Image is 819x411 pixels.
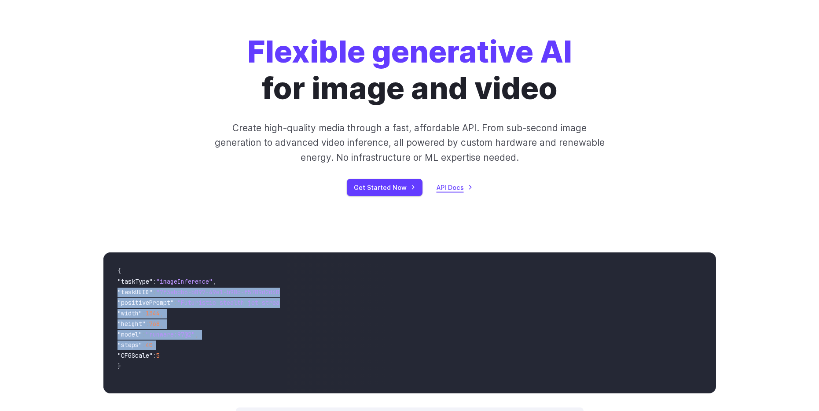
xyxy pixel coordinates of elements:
span: "taskUUID" [118,288,153,296]
span: , [160,309,163,317]
span: , [213,278,216,285]
span: : [153,288,156,296]
span: "CFGScale" [118,352,153,359]
span: : [174,299,177,307]
span: : [146,320,149,328]
span: , [195,330,198,338]
span: "taskType" [118,278,153,285]
a: Get Started Now [347,179,422,196]
span: "Futuristic stealth jet streaking through a neon-lit cityscape with glowing purple exhaust" [177,299,498,307]
span: "runware:97@2" [146,330,195,338]
span: } [118,362,121,370]
span: "height" [118,320,146,328]
span: "positivePrompt" [118,299,174,307]
span: 40 [146,341,153,349]
strong: Flexible generative AI [247,33,572,70]
span: "steps" [118,341,142,349]
span: : [153,352,156,359]
a: API Docs [437,182,473,193]
span: "7f3ebcb6-b897-49e1-b98c-f5789d2d40d7" [156,288,290,296]
span: "width" [118,309,142,317]
span: "model" [118,330,142,338]
span: , [153,341,156,349]
span: : [153,278,156,285]
span: 1344 [146,309,160,317]
span: : [142,330,146,338]
span: "imageInference" [156,278,213,285]
span: 5 [156,352,160,359]
span: , [160,320,163,328]
h1: for image and video [247,33,572,107]
span: 768 [149,320,160,328]
p: Create high-quality media through a fast, affordable API. From sub-second image generation to adv... [213,121,606,165]
span: { [118,267,121,275]
span: : [142,309,146,317]
span: : [142,341,146,349]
